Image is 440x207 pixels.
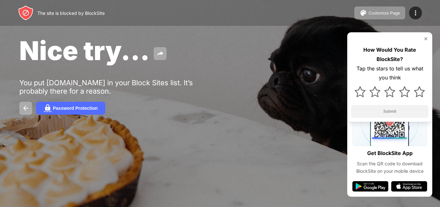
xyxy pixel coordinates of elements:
img: header-logo.svg [18,5,33,21]
div: How Would You Rate BlockSite? [351,45,428,64]
div: You put [DOMAIN_NAME] in your Block Sites list. It’s probably there for a reason. [19,78,218,95]
img: menu-icon.svg [412,9,419,17]
div: Tap the stars to tell us what you think [351,64,428,83]
img: password.svg [44,104,52,112]
div: Scan the QR code to download BlockSite on your mobile device [352,160,427,175]
img: star.svg [384,86,395,97]
div: Customize Page [368,11,400,16]
button: Submit [351,105,428,118]
div: The site is blocked by BlockSite [37,10,105,16]
img: app-store.svg [391,181,427,191]
img: star.svg [369,86,380,97]
img: star.svg [399,86,410,97]
img: star.svg [355,86,366,97]
div: Password Protection [53,106,98,111]
img: back.svg [22,104,30,112]
div: Get BlockSite App [367,149,413,158]
img: star.svg [414,86,425,97]
img: google-play.svg [352,181,388,191]
img: share.svg [156,50,164,57]
span: Nice try... [19,35,150,66]
button: Customize Page [354,6,405,19]
button: Password Protection [36,102,105,115]
img: pallet.svg [359,9,367,17]
img: rate-us-close.svg [423,36,428,41]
